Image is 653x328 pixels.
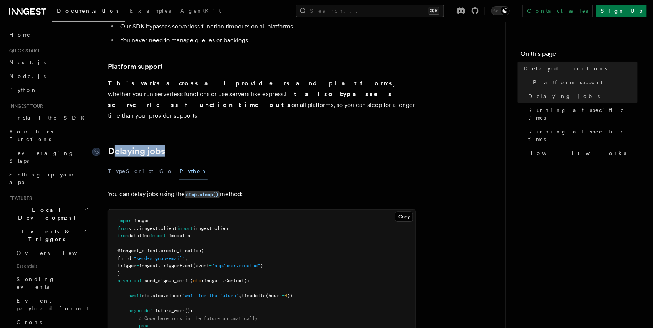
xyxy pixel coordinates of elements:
span: ctx [193,278,201,283]
a: Platform support [108,61,163,72]
span: create_function [161,248,201,253]
span: Delayed Functions [524,65,608,72]
button: Search...⌘K [296,5,444,17]
span: inngest. [139,263,161,268]
code: step.sleep() [185,191,220,198]
span: Events & Triggers [6,228,84,243]
span: future_work [155,308,185,313]
p: You can delay jobs using the method: [108,189,416,200]
span: (event [193,263,209,268]
span: ( [201,248,204,253]
button: TypeScript [108,163,153,180]
p: , whether you run serverless functions or use servers like express. on all platforms, so you can ... [108,78,416,121]
span: async [117,278,131,283]
a: Running at specific times [526,103,638,125]
span: Your first Functions [9,128,55,142]
span: datetime [128,233,150,238]
h4: On this page [521,49,638,62]
span: Documentation [57,8,121,14]
span: , [185,256,188,261]
span: Leveraging Steps [9,150,74,164]
button: Events & Triggers [6,225,90,246]
span: (): [185,308,193,313]
button: Toggle dark mode [491,6,510,15]
span: Python [9,87,37,93]
span: import [150,233,166,238]
span: "app/user.created" [212,263,260,268]
a: Sign Up [596,5,647,17]
span: send_signup_email [144,278,190,283]
span: = [131,256,134,261]
span: Local Development [6,206,84,221]
span: Examples [130,8,171,14]
span: import [177,226,193,231]
span: Inngest tour [6,103,43,109]
a: Leveraging Steps [6,146,90,168]
span: inngest_client [193,226,231,231]
span: Overview [17,250,96,256]
a: Overview [13,246,90,260]
span: trigger [117,263,136,268]
a: Delaying jobs [526,89,638,103]
span: inngest [204,278,223,283]
span: Sending events [17,276,55,290]
span: = [209,263,212,268]
a: Home [6,28,90,42]
a: Contact sales [522,5,593,17]
span: . [158,248,161,253]
a: Platform support [530,75,638,89]
span: : [201,278,204,283]
span: timedelta [166,233,190,238]
span: Event payload format [17,298,89,311]
span: Context): [225,278,249,283]
button: Copy [395,212,413,222]
span: Platform support [533,78,603,86]
strong: This works across all providers and platforms [108,80,393,87]
span: . [136,226,139,231]
span: TriggerEvent [161,263,193,268]
a: Delaying jobs [108,146,165,157]
a: Node.js [6,69,90,83]
span: Install the SDK [9,115,89,121]
span: @inngest_client [117,248,158,253]
span: ) [260,263,263,268]
kbd: ⌘K [429,7,439,15]
span: 4 [285,293,287,298]
button: Go [159,163,173,180]
span: ) [117,271,120,276]
button: Local Development [6,203,90,225]
span: Delaying jobs [529,92,600,100]
a: Running at specific times [526,125,638,146]
span: Features [6,195,32,201]
span: Home [9,31,31,38]
a: Event payload format [13,294,90,315]
span: . [150,293,152,298]
span: . [158,226,161,231]
span: def [134,278,142,283]
button: Python [179,163,208,180]
span: . [223,278,225,283]
a: Examples [125,2,176,21]
a: AgentKit [176,2,226,21]
span: client [161,226,177,231]
span: def [144,308,152,313]
span: ( [179,293,182,298]
a: How it works [526,146,638,160]
a: Documentation [52,2,125,22]
li: You never need to manage queues or backlogs [118,35,416,46]
a: step.sleep() [185,190,220,198]
span: Node.js [9,73,46,79]
span: src [128,226,136,231]
span: Setting up your app [9,171,75,185]
span: (hours [266,293,282,298]
span: Essentials [13,260,90,272]
span: # Code here runs in the future automatically [139,316,258,321]
span: sleep [166,293,179,298]
span: Running at specific times [529,128,638,143]
a: Install the SDK [6,111,90,125]
span: "send-signup-email" [134,256,185,261]
span: from [117,226,128,231]
a: Sending events [13,272,90,294]
a: Python [6,83,90,97]
a: Your first Functions [6,125,90,146]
